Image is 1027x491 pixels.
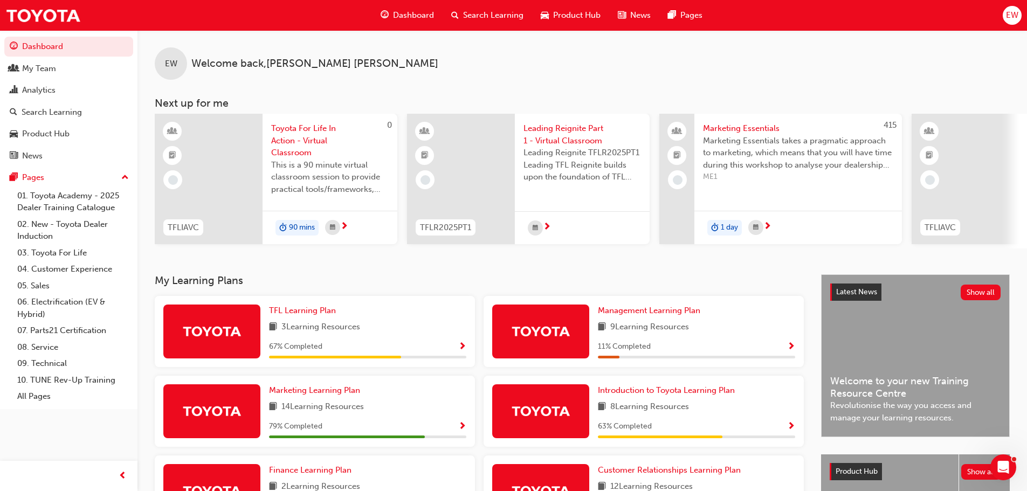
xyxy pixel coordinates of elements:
[787,420,795,433] button: Show Progress
[787,342,795,352] span: Show Progress
[821,274,1010,437] a: Latest NewsShow allWelcome to your new Training Resource CentreRevolutionise the way you access a...
[387,120,392,130] span: 0
[271,122,389,159] span: Toyota For Life In Action - Virtual Classroom
[553,9,601,22] span: Product Hub
[836,287,877,296] span: Latest News
[830,463,1001,480] a: Product HubShow all
[711,221,719,235] span: duration-icon
[659,114,902,244] a: 415Marketing EssentialsMarketing Essentials takes a pragmatic approach to marketing, which means ...
[269,321,277,334] span: book-icon
[4,146,133,166] a: News
[22,171,44,184] div: Pages
[443,4,532,26] a: search-iconSearch Learning
[618,9,626,22] span: news-icon
[372,4,443,26] a: guage-iconDashboard
[659,4,711,26] a: pages-iconPages
[10,86,18,95] span: chart-icon
[13,388,133,405] a: All Pages
[668,9,676,22] span: pages-icon
[830,399,1001,424] span: Revolutionise the way you access and manage your learning resources.
[610,400,689,414] span: 8 Learning Resources
[10,151,18,161] span: news-icon
[22,63,56,75] div: My Team
[598,400,606,414] span: book-icon
[13,355,133,372] a: 09. Technical
[4,80,133,100] a: Analytics
[393,9,434,22] span: Dashboard
[22,128,70,140] div: Product Hub
[407,114,650,244] a: TFLR2025PT1Leading Reignite Part 1 - Virtual ClassroomLeading Reignite TFLR2025PT1 Leading TFL Re...
[598,385,735,395] span: Introduction to Toyota Learning Plan
[22,106,82,119] div: Search Learning
[281,321,360,334] span: 3 Learning Resources
[925,222,956,234] span: TFLIAVC
[598,384,739,397] a: Introduction to Toyota Learning Plan
[13,322,133,339] a: 07. Parts21 Certification
[119,469,127,483] span: prev-icon
[787,340,795,354] button: Show Progress
[830,283,1001,301] a: Latest NewsShow all
[458,342,466,352] span: Show Progress
[4,168,133,188] button: Pages
[763,222,771,232] span: next-icon
[169,125,176,139] span: learningResourceType_INSTRUCTOR_LED-icon
[22,150,43,162] div: News
[463,9,523,22] span: Search Learning
[680,9,702,22] span: Pages
[4,37,133,57] a: Dashboard
[458,420,466,433] button: Show Progress
[610,321,689,334] span: 9 Learning Resources
[10,129,18,139] span: car-icon
[182,402,242,420] img: Trak
[13,339,133,356] a: 08. Service
[340,222,348,232] span: next-icon
[330,221,335,234] span: calendar-icon
[155,274,804,287] h3: My Learning Plans
[836,467,878,476] span: Product Hub
[281,400,364,414] span: 14 Learning Resources
[961,464,1002,480] button: Show all
[182,322,242,341] img: Trak
[421,175,430,185] span: learningRecordVerb_NONE-icon
[421,149,429,163] span: booktick-icon
[271,159,389,196] span: This is a 90 minute virtual classroom session to provide practical tools/frameworks, behaviours a...
[630,9,651,22] span: News
[598,465,741,475] span: Customer Relationships Learning Plan
[598,305,705,317] a: Management Learning Plan
[269,385,360,395] span: Marketing Learning Plan
[926,149,933,163] span: booktick-icon
[926,125,933,139] span: learningResourceType_INSTRUCTOR_LED-icon
[10,173,18,183] span: pages-icon
[269,420,322,433] span: 79 % Completed
[168,222,199,234] span: TFLIAVC
[523,147,641,183] span: Leading Reignite TFLR2025PT1 Leading TFL Reignite builds upon the foundation of TFL Reignite, rea...
[4,59,133,79] a: My Team
[451,9,459,22] span: search-icon
[22,84,56,96] div: Analytics
[169,149,176,163] span: booktick-icon
[673,175,683,185] span: learningRecordVerb_NONE-icon
[511,402,570,420] img: Trak
[13,245,133,261] a: 03. Toyota For Life
[5,3,81,27] img: Trak
[703,171,893,183] span: ME1
[13,372,133,389] a: 10. TUNE Rev-Up Training
[13,278,133,294] a: 05. Sales
[10,64,18,74] span: people-icon
[830,375,1001,399] span: Welcome to your new Training Resource Centre
[4,124,133,144] a: Product Hub
[458,422,466,432] span: Show Progress
[703,122,893,135] span: Marketing Essentials
[541,9,549,22] span: car-icon
[168,175,178,185] span: learningRecordVerb_NONE-icon
[511,322,570,341] img: Trak
[191,58,438,70] span: Welcome back , [PERSON_NAME] [PERSON_NAME]
[121,171,129,185] span: up-icon
[1006,9,1018,22] span: EW
[925,175,935,185] span: learningRecordVerb_NONE-icon
[269,400,277,414] span: book-icon
[598,341,651,353] span: 11 % Completed
[598,306,700,315] span: Management Learning Plan
[13,294,133,322] a: 06. Electrification (EV & Hybrid)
